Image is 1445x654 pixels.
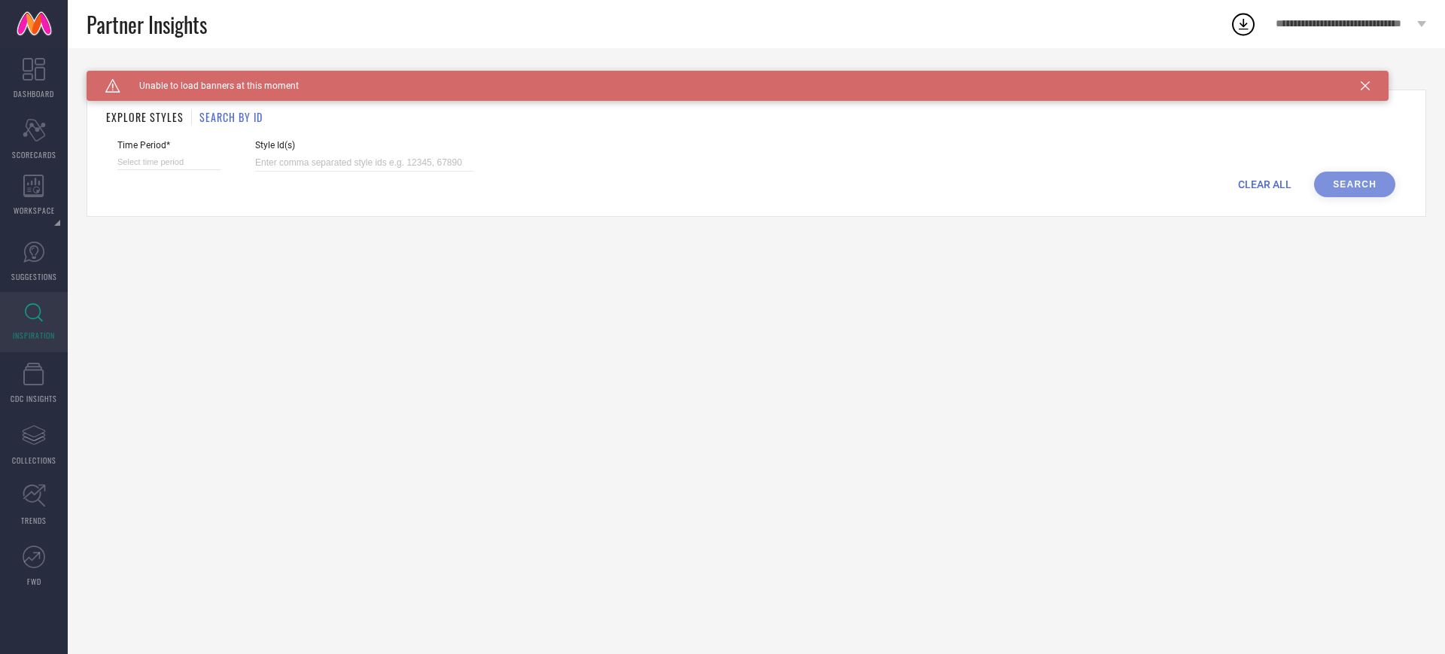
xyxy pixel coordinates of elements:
span: TRENDS [21,515,47,526]
h1: EXPLORE STYLES [106,109,184,125]
span: COLLECTIONS [12,455,56,466]
h1: SEARCH BY ID [199,109,263,125]
span: INSPIRATION [13,330,55,341]
input: Enter comma separated style ids e.g. 12345, 67890 [255,154,473,172]
span: FWD [27,576,41,587]
span: Time Period* [117,140,221,151]
span: SCORECARDS [12,149,56,160]
span: DASHBOARD [14,88,54,99]
input: Select time period [117,154,221,170]
span: Unable to load banners at this moment [120,81,299,91]
span: CDC INSIGHTS [11,393,57,404]
span: WORKSPACE [14,205,55,216]
div: Open download list [1230,11,1257,38]
div: Back TO Dashboard [87,71,1426,82]
span: Style Id(s) [255,140,473,151]
span: CLEAR ALL [1238,178,1291,190]
span: Partner Insights [87,9,207,40]
span: SUGGESTIONS [11,271,57,282]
